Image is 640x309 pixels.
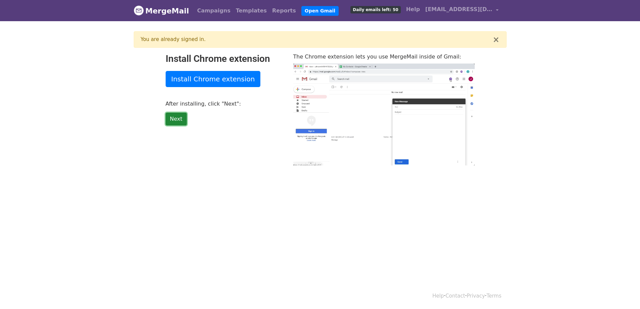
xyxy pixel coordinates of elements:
iframe: Chat Widget [606,277,640,309]
a: Help [403,3,423,16]
a: Campaigns [195,4,233,17]
a: [EMAIL_ADDRESS][DOMAIN_NAME] [423,3,501,18]
span: Daily emails left: 50 [350,6,400,13]
a: Daily emails left: 50 [348,3,403,16]
a: Next [166,113,187,125]
a: Contact [445,293,465,299]
p: The Chrome extension lets you use MergeMail inside of Gmail: [293,53,475,60]
img: MergeMail logo [134,5,144,15]
a: Reports [269,4,299,17]
div: Sohbet Aracı [606,277,640,309]
button: × [493,36,499,44]
div: You are already signed in. [141,36,493,43]
a: Install Chrome extension [166,71,261,87]
a: MergeMail [134,4,189,18]
p: After installing, click "Next": [166,100,283,107]
a: Templates [233,4,269,17]
a: Privacy [467,293,485,299]
h2: Install Chrome extension [166,53,283,65]
span: [EMAIL_ADDRESS][DOMAIN_NAME] [425,5,493,13]
a: Help [432,293,444,299]
a: Open Gmail [301,6,339,16]
a: Terms [486,293,501,299]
